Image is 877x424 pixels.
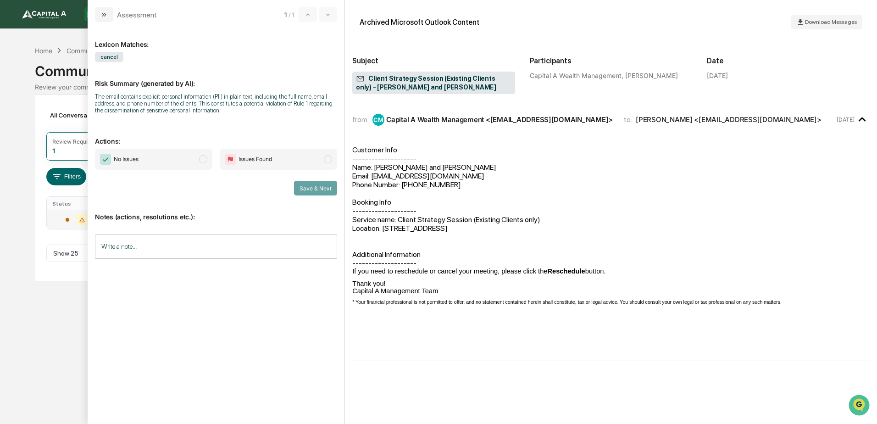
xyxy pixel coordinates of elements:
p: Actions: [95,126,337,145]
span: Pylon [91,156,111,162]
span: Attestations [76,116,114,125]
span: Client Strategy Session (Existing Clients only) - [PERSON_NAME] and [PERSON_NAME] [356,74,511,92]
button: Start new chat [156,73,167,84]
img: logo [22,10,66,19]
h2: Date [707,56,870,65]
div: Lexicon Matches: [95,29,337,48]
span: from: [352,115,369,124]
span: / 1 [289,11,297,18]
h2: Participants [530,56,693,65]
iframe: Open customer support [848,394,872,418]
a: Powered byPylon [65,155,111,162]
div: Communications Archive [67,47,141,55]
span: Thank you! [352,280,386,287]
img: Checkmark [100,154,111,165]
p: How can we help? [9,19,167,34]
span: If you need to reschedule or cancel your meeting, please click the button. [352,268,605,275]
span: No Issues [114,155,139,164]
time: Friday, September 26, 2025 at 2:36:12 PM [837,116,855,123]
span: Capital A Management Team [352,287,438,295]
span: 1 [284,11,287,18]
div: Start new chat [31,70,150,79]
span: Issues Found [239,155,272,164]
div: Capital A Wealth Management <[EMAIL_ADDRESS][DOMAIN_NAME]> [386,115,613,124]
div: 🔎 [9,134,17,141]
span: Preclearance [18,116,59,125]
button: Download Messages [791,15,862,29]
div: All Conversations [46,108,116,123]
span: to: [624,115,632,124]
div: [PERSON_NAME] <[EMAIL_ADDRESS][DOMAIN_NAME]> [636,115,821,124]
span: Data Lookup [18,133,58,142]
div: 🖐️ [9,117,17,124]
a: 🗄️Attestations [63,112,117,128]
button: Filters [46,168,86,185]
div: [DATE] [707,72,728,79]
span: Download Messages [805,19,857,25]
p: Notes (actions, resolutions etc.): [95,202,337,221]
div: Home [35,47,52,55]
div: The email contains explicit personal information (PII) in plain text, including the full name, em... [95,93,337,114]
button: Save & Next [294,181,337,195]
span: Customer Info -------------------- Name: [PERSON_NAME] and [PERSON_NAME] Email: [EMAIL_ADDRESS][D... [352,145,870,327]
b: Reschedule [547,268,585,275]
span: * Your financial professional is not permitted to offer, and no statement contained herein shall ... [352,299,782,305]
th: Status [47,197,106,211]
p: Risk Summary (generated by AI): [95,68,337,87]
div: Review Required [52,138,96,145]
div: We're available if you need us! [31,79,116,87]
a: 🔎Data Lookup [6,129,61,146]
div: CM [372,114,384,126]
div: Review your communication records across channels [35,83,842,91]
img: Flag [225,154,236,165]
span: cancel [95,52,123,62]
img: 1746055101610-c473b297-6a78-478c-a979-82029cc54cd1 [9,70,26,87]
div: Communications Archive [35,56,842,79]
a: 🖐️Preclearance [6,112,63,128]
div: Assessment [117,11,157,19]
h2: Subject [352,56,515,65]
div: Archived Microsoft Outlook Content [360,18,479,27]
div: 🗄️ [67,117,74,124]
div: 1 [52,147,55,155]
div: Capital A Wealth Management, [PERSON_NAME] [530,72,693,79]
